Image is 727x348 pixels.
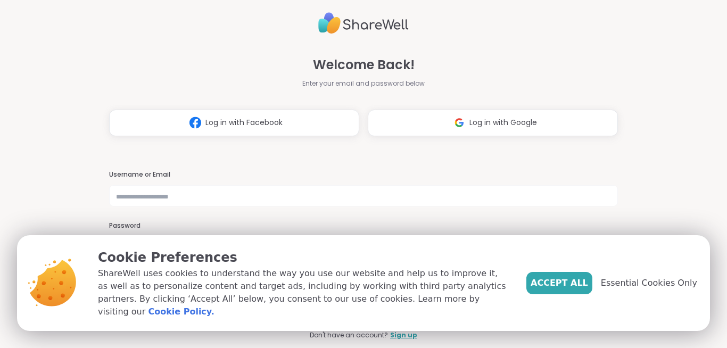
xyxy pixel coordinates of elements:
[449,113,469,132] img: ShareWell Logomark
[98,248,509,267] p: Cookie Preferences
[205,117,283,128] span: Log in with Facebook
[109,110,359,136] button: Log in with Facebook
[390,330,417,340] a: Sign up
[318,8,409,38] img: ShareWell Logo
[368,110,618,136] button: Log in with Google
[98,267,509,318] p: ShareWell uses cookies to understand the way you use our website and help us to improve it, as we...
[601,277,697,289] span: Essential Cookies Only
[109,170,618,179] h3: Username or Email
[185,113,205,132] img: ShareWell Logomark
[109,221,618,230] h3: Password
[526,272,592,294] button: Accept All
[310,330,388,340] span: Don't have an account?
[469,117,537,128] span: Log in with Google
[302,79,425,88] span: Enter your email and password below
[531,277,588,289] span: Accept All
[148,305,214,318] a: Cookie Policy.
[313,55,415,74] span: Welcome Back!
